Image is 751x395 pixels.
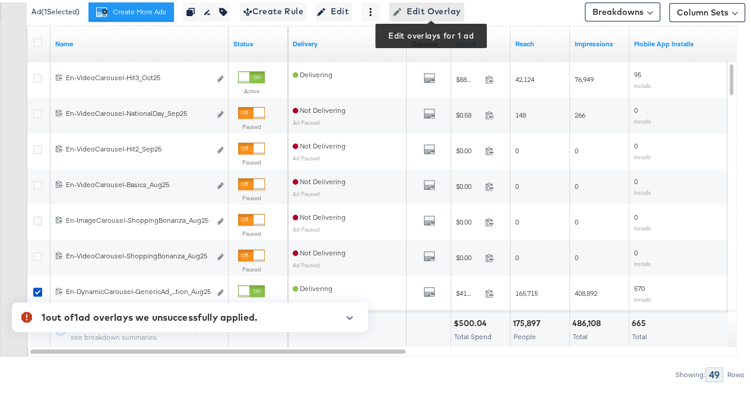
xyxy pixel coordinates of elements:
[456,179,480,188] span: $0.00
[411,37,438,46] a: Shows the creative associated with your ad.
[575,108,585,117] span: 266
[293,68,332,77] span: Delivering
[293,246,346,255] span: Not Delivering
[575,215,578,224] span: 0
[575,72,594,81] span: 76,949
[513,315,544,327] div: 175,897
[456,251,480,260] span: $0.00
[514,330,536,339] span: People
[456,215,480,224] span: $0.00
[456,144,480,153] span: $0.00
[634,103,638,112] span: 0
[456,72,480,81] span: $88.26
[66,213,210,223] div: En-ImageCarousel-ShoppingBonanza_Aug25
[454,315,490,327] div: $500.04
[293,259,320,266] sub: Ad Paused
[515,215,519,224] span: 0
[66,285,210,294] div: En-DynamicCarousel-GenericAd_...tion_Aug25
[634,282,645,290] span: 570
[634,68,641,77] span: 95
[238,156,265,164] label: Paused
[456,108,480,117] span: $0.58
[66,106,210,116] div: En-VideoCarousel-NationalDay_Sep25
[515,37,565,46] a: The number of people your ad was served to.
[243,2,303,17] span: Create Rule
[669,1,745,20] button: Column Sets
[634,115,651,122] sub: Installs
[238,192,265,200] label: Paused
[575,37,625,46] a: The number of times your ad was served. On mobile apps an ad is counted as served the first time ...
[66,178,210,187] div: En-VideoCarousel-Basics_Aug25
[634,258,651,265] sub: Installs
[705,365,723,380] div: 49
[66,142,210,151] div: En-VideoCarousel-Hit2_Sep25
[727,368,745,377] div: Rows
[632,330,647,339] span: Total
[454,330,492,339] span: Total Spend
[575,251,578,260] span: 0
[31,4,80,15] div: Ad ( 1 Selected)
[238,121,265,128] label: Paused
[293,139,346,148] span: Not Delivering
[293,282,332,290] span: Delivering
[293,152,320,159] sub: Ad Paused
[392,2,461,17] span: Edit Overlay
[293,188,320,195] sub: Ad Paused
[515,72,534,81] span: 42,124
[515,179,519,188] span: 0
[515,251,519,260] span: 0
[575,286,597,295] span: 408,892
[293,223,320,230] sub: Ad Paused
[634,293,651,301] sub: Installs
[573,330,588,339] span: Total
[575,144,578,153] span: 0
[66,249,210,258] div: En-VideoCarousel-ShoppingBonanza_Aug25
[411,37,438,46] div: Creative
[634,80,651,87] sub: Installs
[293,175,346,184] span: Not Delivering
[632,315,649,327] div: 665
[238,85,265,93] label: Active
[634,151,651,158] sub: Installs
[634,37,743,46] a: The number of installs from a mobile device as a result of your ad.
[293,103,346,112] span: Not Delivering
[293,210,346,219] span: Not Delivering
[293,37,402,46] a: Reflects the ability of your Ad to achieve delivery.
[515,144,519,153] span: 0
[42,308,277,322] div: 1 out of 1 ad overlays we unsuccessfully applied.
[634,175,638,184] span: 0
[675,368,705,377] div: Showing:
[634,187,651,194] sub: Installs
[634,246,638,255] span: 0
[515,286,538,295] span: 165,715
[456,286,480,295] span: $411.20
[575,179,578,188] span: 0
[238,263,265,271] label: Paused
[233,37,283,46] a: Shows the current state of your Ad.
[572,315,604,327] div: 486,108
[634,222,651,229] sub: Installs
[515,108,526,117] span: 148
[456,37,506,46] a: The total amount spent to date.
[634,139,638,148] span: 0
[66,71,210,80] div: En-VideoCarousel-Hit3_Oct25
[55,37,224,46] a: Ad Name.
[238,227,265,235] label: Paused
[634,210,638,219] span: 0
[319,2,348,17] span: Edit
[293,116,320,124] sub: Ad Paused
